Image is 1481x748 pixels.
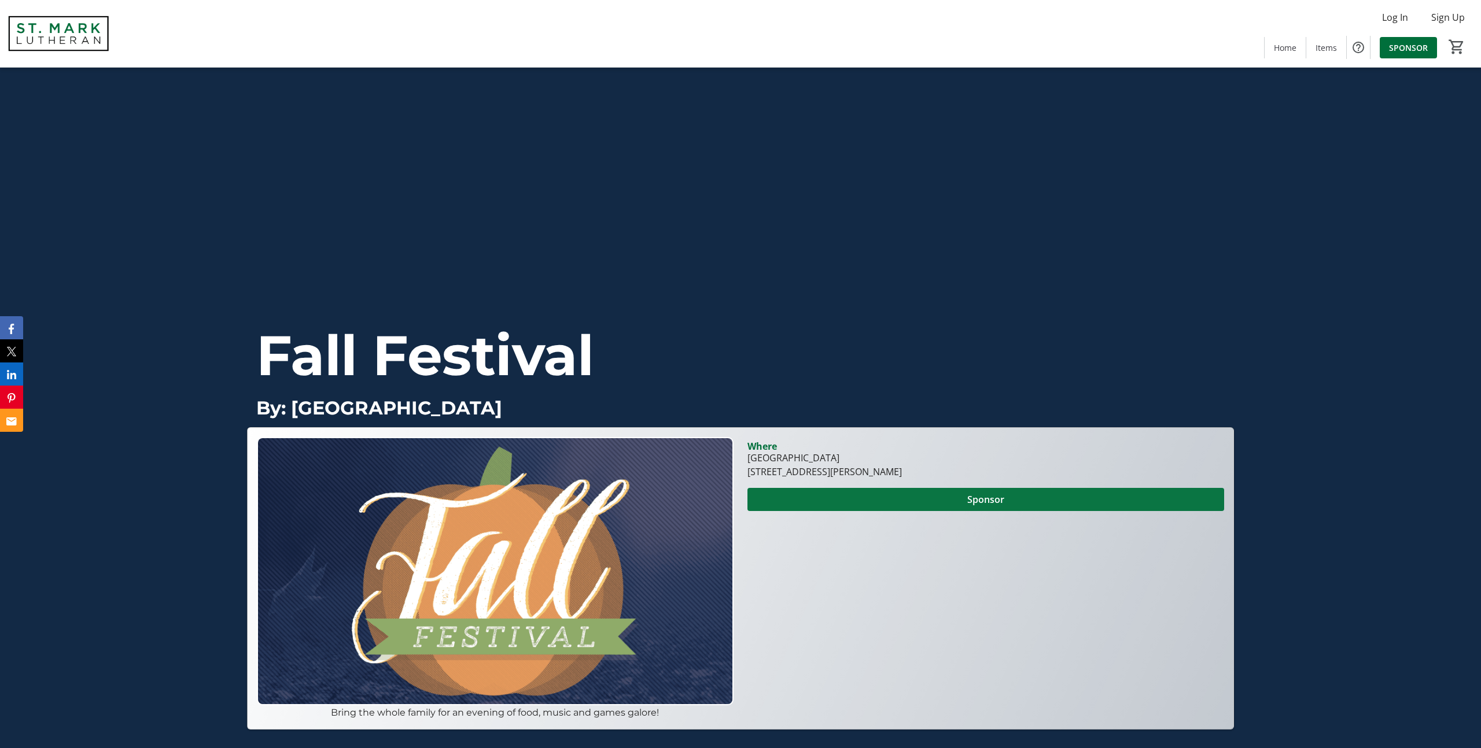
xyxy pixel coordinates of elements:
[1431,10,1465,24] span: Sign Up
[1347,36,1370,59] button: Help
[1274,42,1296,54] span: Home
[747,465,902,479] div: [STREET_ADDRESS][PERSON_NAME]
[331,707,659,718] span: Bring the whole family for an evening of food, music and games galore!
[1422,8,1474,27] button: Sign Up
[257,437,734,705] img: Campaign CTA Media Photo
[256,321,594,389] span: Fall Festival
[1389,42,1428,54] span: SPONSOR
[747,442,777,451] div: Where
[1446,36,1467,57] button: Cart
[1265,37,1306,58] a: Home
[747,488,1224,511] button: Sponsor
[1316,42,1337,54] span: Items
[967,493,1004,506] span: Sponsor
[256,397,502,419] span: By: [GEOGRAPHIC_DATA]
[747,451,902,465] div: [GEOGRAPHIC_DATA]
[7,5,110,62] img: St. Mark Lutheran School's Logo
[1380,37,1437,58] a: SPONSOR
[1373,8,1417,27] button: Log In
[1382,10,1408,24] span: Log In
[1306,37,1346,58] a: Items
